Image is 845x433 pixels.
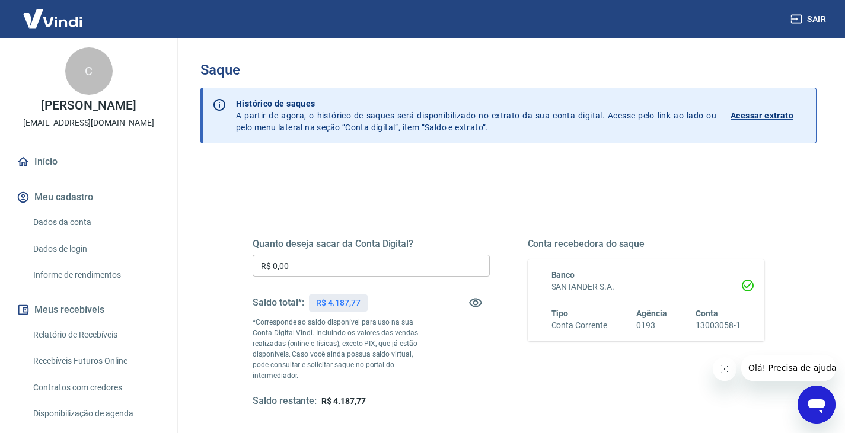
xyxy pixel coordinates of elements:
a: Contratos com credores [28,376,163,400]
p: [EMAIL_ADDRESS][DOMAIN_NAME] [23,117,154,129]
p: Acessar extrato [731,110,793,121]
a: Acessar extrato [731,98,806,133]
a: Relatório de Recebíveis [28,323,163,347]
span: Tipo [551,309,569,318]
img: Vindi [14,1,91,37]
button: Meu cadastro [14,184,163,210]
iframe: Botão para abrir a janela de mensagens [798,386,836,424]
button: Sair [788,8,831,30]
a: Informe de rendimentos [28,263,163,287]
p: Histórico de saques [236,98,716,110]
iframe: Fechar mensagem [713,357,736,381]
span: Banco [551,270,575,280]
h3: Saque [200,62,817,78]
h6: SANTANDER S.A. [551,281,741,293]
a: Início [14,149,163,175]
div: C [65,47,113,95]
span: Olá! Precisa de ajuda? [7,8,100,18]
h5: Saldo restante: [253,395,317,408]
a: Dados de login [28,237,163,261]
button: Meus recebíveis [14,297,163,323]
p: R$ 4.187,77 [316,297,360,309]
span: R$ 4.187,77 [321,396,365,406]
h6: Conta Corrente [551,319,607,332]
p: *Corresponde ao saldo disponível para uso na sua Conta Digital Vindi. Incluindo os valores das ve... [253,317,431,381]
h5: Saldo total*: [253,297,304,309]
p: A partir de agora, o histórico de saques será disponibilizado no extrato da sua conta digital. Ac... [236,98,716,133]
h6: 0193 [636,319,667,332]
h5: Conta recebedora do saque [528,238,765,250]
a: Disponibilização de agenda [28,402,163,426]
iframe: Mensagem da empresa [741,355,836,381]
h6: 13003058-1 [696,319,741,332]
a: Dados da conta [28,210,163,235]
p: [PERSON_NAME] [41,100,136,112]
h5: Quanto deseja sacar da Conta Digital? [253,238,490,250]
a: Recebíveis Futuros Online [28,349,163,373]
span: Conta [696,309,718,318]
span: Agência [636,309,667,318]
